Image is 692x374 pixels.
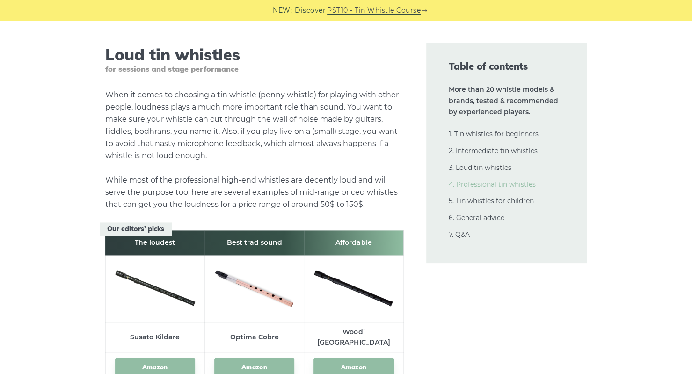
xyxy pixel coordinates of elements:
[449,147,538,155] a: 2. Intermediate tin whistles
[449,163,511,172] a: 3. Loud tin whistles
[449,197,534,205] a: 5. Tin whistles for children
[273,5,292,16] span: NEW:
[449,130,539,138] a: 1. Tin whistles for beginners
[100,222,172,236] span: Our editors’ picks
[449,230,470,239] a: 7. Q&A
[295,5,326,16] span: Discover
[449,85,558,116] strong: More than 20 whistle models & brands, tested & recommended by experienced players.
[204,322,304,353] td: Optima Cobre
[105,230,204,256] th: The loudest
[105,89,404,211] p: When it comes to choosing a tin whistle (penny whistle) for playing with other people, loudness p...
[304,322,403,353] td: Woodi [GEOGRAPHIC_DATA]
[105,322,204,353] td: Susato Kildare
[105,45,404,73] h2: Loud tin whistles
[204,230,304,256] th: Best trad sound
[449,180,536,189] a: 4. Professional tin whistles
[449,60,565,73] span: Table of contents
[449,213,504,222] a: 6. General advice
[313,260,393,314] img: Woodi Tin Whistle Set Preview
[105,65,404,73] span: for sessions and stage performance
[327,5,421,16] a: PST10 - Tin Whistle Course
[304,230,403,256] th: Affordable
[115,260,195,314] img: Susato Kildare Tin Whistle Preview
[214,260,294,314] img: Optima Cobre Tin Whistle Preview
